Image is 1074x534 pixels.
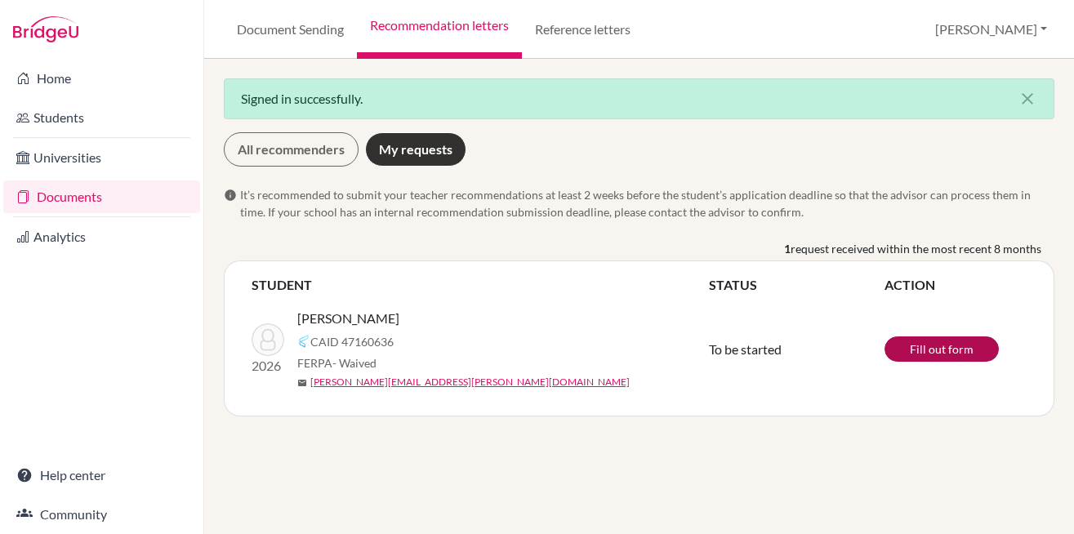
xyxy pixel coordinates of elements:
a: Help center [3,459,200,492]
span: request received within the most recent 8 months [791,240,1041,257]
b: 1 [784,240,791,257]
span: CAID 47160636 [310,333,394,350]
th: STUDENT [251,274,708,296]
span: [PERSON_NAME] [297,309,399,328]
a: Home [3,62,200,95]
i: close [1018,89,1037,109]
th: ACTION [884,274,1027,296]
a: All recommenders [224,132,359,167]
img: Common App logo [297,335,310,348]
img: Alwani, Krish [252,323,284,356]
button: Close [1001,79,1054,118]
a: Students [3,101,200,134]
img: Bridge-U [13,16,78,42]
span: FERPA [297,354,377,372]
span: It’s recommended to submit your teacher recommendations at least 2 weeks before the student’s app... [240,186,1054,220]
span: info [224,189,237,202]
span: To be started [709,341,782,357]
a: My requests [365,132,466,167]
a: [PERSON_NAME][EMAIL_ADDRESS][PERSON_NAME][DOMAIN_NAME] [310,375,630,389]
a: Documents [3,180,200,213]
p: 2026 [252,356,284,376]
a: Analytics [3,220,200,253]
button: [PERSON_NAME] [928,14,1054,45]
a: Fill out form [885,336,999,362]
th: STATUS [708,274,884,296]
span: - Waived [332,356,377,370]
span: mail [297,378,307,388]
div: Signed in successfully. [224,78,1054,119]
a: Universities [3,141,200,174]
a: Community [3,498,200,531]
